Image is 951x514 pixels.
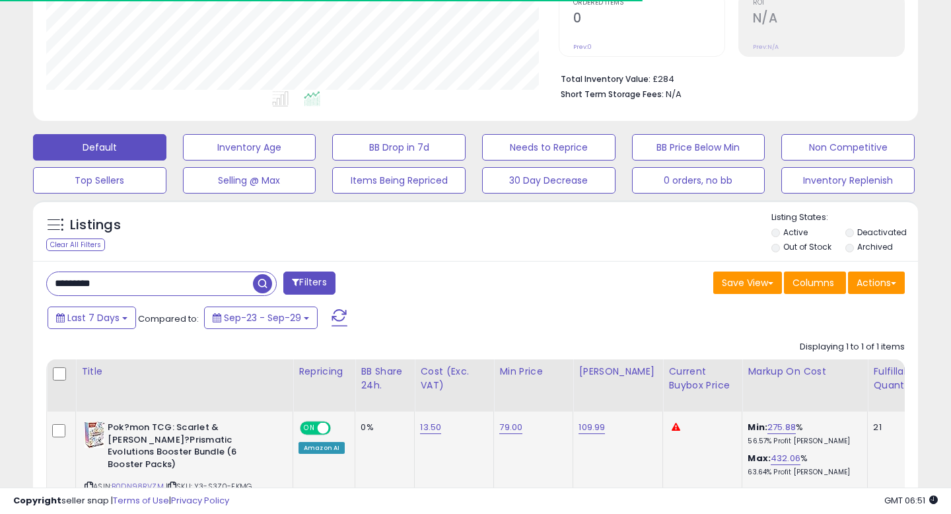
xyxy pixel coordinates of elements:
[499,421,522,434] a: 79.00
[668,365,736,392] div: Current Buybox Price
[713,272,782,294] button: Save View
[283,272,335,295] button: Filters
[579,365,657,379] div: [PERSON_NAME]
[299,442,345,454] div: Amazon AI
[332,134,466,161] button: BB Drop in 7d
[85,422,104,448] img: 51C5mOumJ8L._SL40_.jpg
[857,227,907,238] label: Deactivated
[800,341,905,353] div: Displaying 1 to 1 of 1 items
[783,227,808,238] label: Active
[33,134,166,161] button: Default
[183,167,316,194] button: Selling @ Max
[561,70,895,86] li: £284
[781,134,915,161] button: Non Competitive
[753,43,779,51] small: Prev: N/A
[113,494,169,507] a: Terms of Use
[884,494,938,507] span: 2025-10-7 06:51 GMT
[783,241,831,252] label: Out of Stock
[138,312,199,325] span: Compared to:
[573,11,724,28] h2: 0
[857,241,893,252] label: Archived
[771,211,919,224] p: Listing States:
[67,311,120,324] span: Last 7 Days
[742,359,868,412] th: The percentage added to the cost of goods (COGS) that forms the calculator for Min & Max prices.
[748,452,771,464] b: Max:
[499,365,567,379] div: Min Price
[420,421,441,434] a: 13.50
[771,452,800,465] a: 432.06
[561,89,664,100] b: Short Term Storage Fees:
[579,421,605,434] a: 109.99
[748,468,857,477] p: 63.64% Profit [PERSON_NAME]
[561,73,651,85] b: Total Inventory Value:
[13,494,61,507] strong: Copyright
[183,134,316,161] button: Inventory Age
[482,134,616,161] button: Needs to Reprice
[753,11,904,28] h2: N/A
[748,422,857,446] div: %
[748,437,857,446] p: 56.57% Profit [PERSON_NAME]
[332,167,466,194] button: Items Being Repriced
[112,481,164,492] a: B0DN98RVZM
[748,365,862,379] div: Markup on Cost
[204,307,318,329] button: Sep-23 - Sep-29
[224,311,301,324] span: Sep-23 - Sep-29
[33,167,166,194] button: Top Sellers
[48,307,136,329] button: Last 7 Days
[361,422,404,433] div: 0%
[108,422,268,474] b: Pok?mon TCG: Scarlet & [PERSON_NAME]?Prismatic Evolutions Booster Bundle (6 Booster Packs)
[792,276,834,289] span: Columns
[573,43,592,51] small: Prev: 0
[166,481,252,492] span: | SKU: Y3-S3Z0-EKMG
[632,167,765,194] button: 0 orders, no bb
[13,495,229,507] div: seller snap | |
[748,421,767,433] b: Min:
[848,272,905,294] button: Actions
[361,365,409,392] div: BB Share 24h.
[329,423,350,434] span: OFF
[784,272,846,294] button: Columns
[767,421,796,434] a: 275.88
[46,239,105,251] div: Clear All Filters
[301,423,318,434] span: ON
[171,494,229,507] a: Privacy Policy
[482,167,616,194] button: 30 Day Decrease
[666,88,682,100] span: N/A
[420,365,488,392] div: Cost (Exc. VAT)
[81,365,287,379] div: Title
[873,365,919,392] div: Fulfillable Quantity
[299,365,349,379] div: Repricing
[781,167,915,194] button: Inventory Replenish
[70,216,121,235] h5: Listings
[632,134,765,161] button: BB Price Below Min
[873,422,914,433] div: 21
[748,453,857,477] div: %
